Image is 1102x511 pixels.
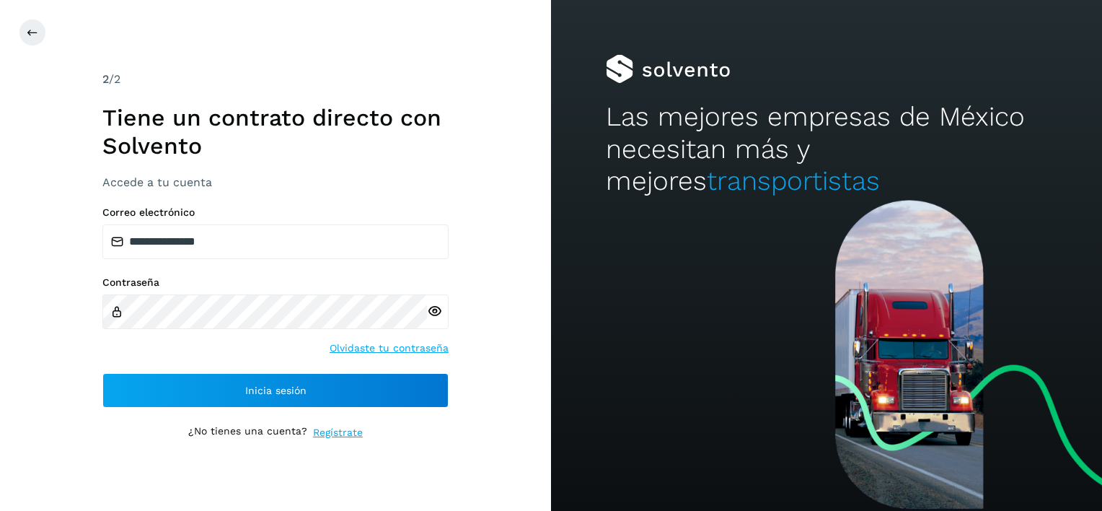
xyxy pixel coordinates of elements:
a: Olvidaste tu contraseña [330,341,449,356]
div: /2 [102,71,449,88]
span: 2 [102,72,109,86]
h1: Tiene un contrato directo con Solvento [102,104,449,160]
label: Contraseña [102,276,449,289]
p: ¿No tienes una cuenta? [188,425,307,440]
h3: Accede a tu cuenta [102,175,449,189]
button: Inicia sesión [102,373,449,408]
label: Correo electrónico [102,206,449,219]
a: Regístrate [313,425,363,440]
h2: Las mejores empresas de México necesitan más y mejores [606,101,1046,197]
span: Inicia sesión [245,385,307,396]
span: transportistas [707,165,880,196]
